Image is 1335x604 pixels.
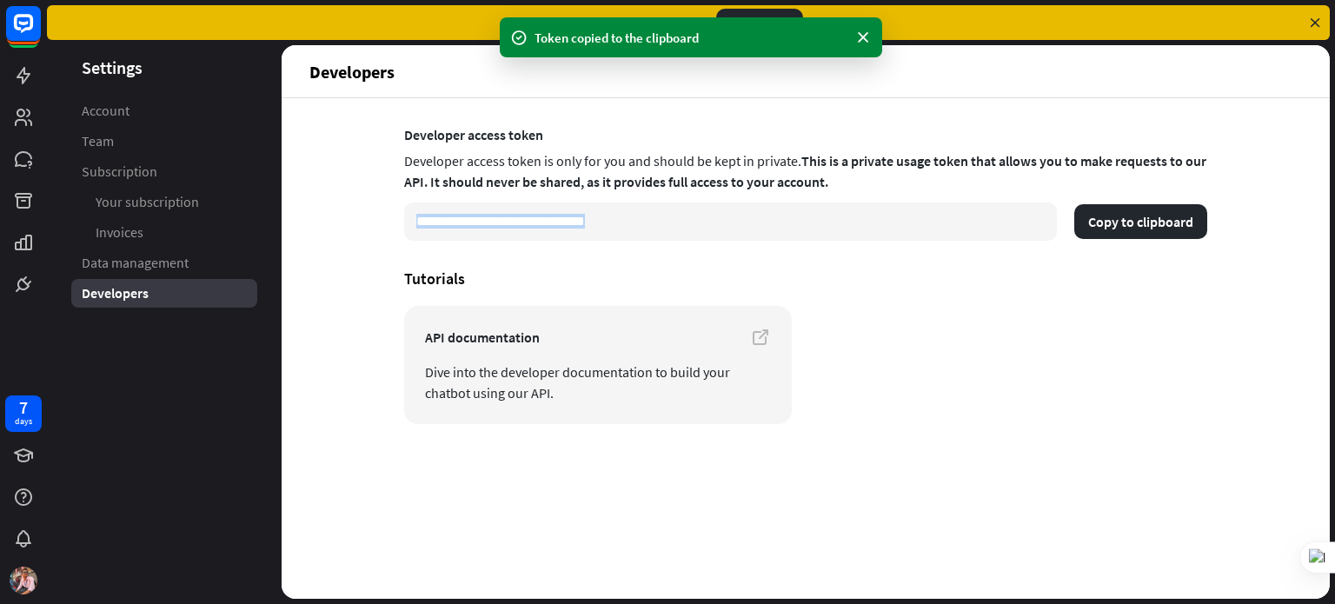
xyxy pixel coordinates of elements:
[82,102,130,120] span: Account
[425,327,771,348] span: API documentation
[82,284,149,302] span: Developers
[404,126,1207,143] label: Developer access token
[1074,204,1207,239] button: Copy to clipboard
[82,163,157,181] span: Subscription
[71,157,257,186] a: Subscription
[5,395,42,432] a: 7 days
[404,269,1207,289] h4: Tutorials
[96,223,143,242] span: Invoices
[425,362,771,403] span: Dive into the developer documentation to build your chatbot using our API.
[71,218,257,247] a: Invoices
[96,193,199,211] span: Your subscription
[553,15,702,31] div: Create your first AI chatbot
[71,96,257,125] a: Account
[71,127,257,156] a: Team
[404,152,1206,190] span: This is a private usage token that allows you to make requests to our API. It should never be sha...
[71,249,257,277] a: Data management
[82,254,189,272] span: Data management
[71,188,257,216] a: Your subscription
[404,147,1207,199] div: Developer access token is only for you and should be kept in private.
[19,400,28,415] div: 7
[15,415,32,428] div: days
[82,132,114,150] span: Team
[282,45,1330,97] header: Developers
[716,9,803,37] div: Add chatbot
[404,306,792,424] a: API documentation Dive into the developer documentation to build your chatbot using our API.
[14,7,66,59] button: Open LiveChat chat widget
[535,29,847,47] div: Token copied to the clipboard
[47,56,282,79] header: Settings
